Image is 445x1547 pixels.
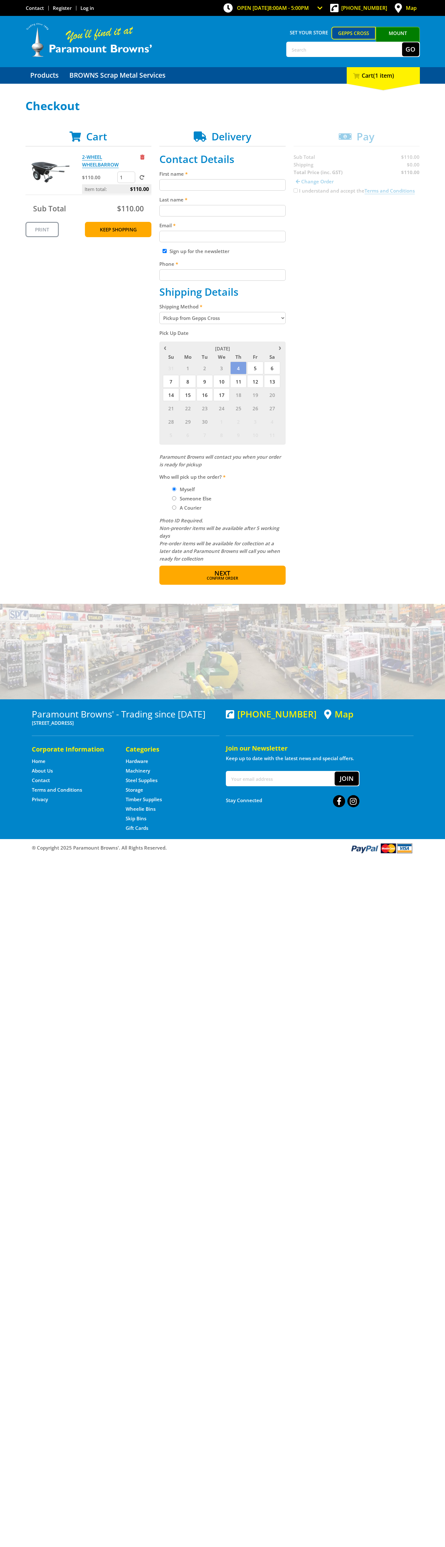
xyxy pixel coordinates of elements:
[180,353,196,361] span: Mo
[247,362,263,374] span: 5
[264,353,280,361] span: Sa
[350,842,414,854] img: PayPal, Mastercard, Visa accepted
[32,796,48,803] a: Go to the Privacy page
[180,415,196,428] span: 29
[33,203,66,214] span: Sub Total
[85,222,151,237] a: Keep Shopping
[163,388,179,401] span: 14
[213,402,230,414] span: 24
[226,744,414,753] h5: Join our Newsletter
[159,454,281,468] em: Paramount Browns will contact you when your order is ready for pickup
[126,745,207,754] h5: Categories
[173,576,272,580] span: Confirm order
[197,402,213,414] span: 23
[177,502,204,513] label: A Courier
[53,5,72,11] a: Go to the registration page
[197,388,213,401] span: 16
[25,100,420,112] h1: Checkout
[163,402,179,414] span: 21
[264,415,280,428] span: 4
[247,388,263,401] span: 19
[159,286,286,298] h2: Shipping Details
[373,72,394,79] span: (1 item)
[159,170,286,178] label: First name
[126,806,156,812] a: Go to the Wheelie Bins page
[264,375,280,388] span: 13
[159,231,286,242] input: Please enter your email address.
[126,815,146,822] a: Go to the Skip Bins page
[214,569,230,577] span: Next
[247,375,263,388] span: 12
[197,415,213,428] span: 30
[247,353,263,361] span: Fr
[82,173,116,181] p: $110.00
[324,709,353,719] a: View a map of Gepps Cross location
[82,184,151,194] p: Item total:
[230,362,247,374] span: 4
[230,428,247,441] span: 9
[25,222,59,237] a: Print
[159,260,286,268] label: Phone
[159,517,280,562] em: Photo ID Required. Non-preorder items will be available after 5 working days Pre-order items will...
[264,428,280,441] span: 11
[247,428,263,441] span: 10
[180,428,196,441] span: 6
[226,709,316,719] div: [PHONE_NUMBER]
[215,345,230,352] span: [DATE]
[213,415,230,428] span: 1
[213,353,230,361] span: We
[32,787,82,793] a: Go to the Terms and Conditions page
[230,353,247,361] span: Th
[264,362,280,374] span: 6
[230,375,247,388] span: 11
[159,312,286,324] select: Please select a shipping method.
[25,22,153,58] img: Paramount Browns'
[163,375,179,388] span: 7
[25,842,420,854] div: ® Copyright 2025 Paramount Browns'. All Rights Reserved.
[180,388,196,401] span: 15
[347,67,420,84] div: Cart
[117,203,144,214] span: $110.00
[32,767,53,774] a: Go to the About Us page
[159,566,286,585] button: Next Confirm order
[159,303,286,310] label: Shipping Method
[226,772,335,786] input: Your email address
[32,777,50,784] a: Go to the Contact page
[197,375,213,388] span: 9
[86,130,107,143] span: Cart
[159,329,286,337] label: Pick Up Date
[163,353,179,361] span: Su
[159,196,286,203] label: Last name
[130,184,149,194] span: $110.00
[226,793,359,808] div: Stay Connected
[180,375,196,388] span: 8
[177,484,197,495] label: Myself
[32,709,219,719] h3: Paramount Browns' - Trading since [DATE]
[32,758,45,765] a: Go to the Home page
[247,402,263,414] span: 26
[197,428,213,441] span: 7
[180,362,196,374] span: 1
[213,388,230,401] span: 17
[159,205,286,216] input: Please enter your last name.
[213,362,230,374] span: 3
[213,375,230,388] span: 10
[126,767,150,774] a: Go to the Machinery page
[402,42,419,56] button: Go
[32,719,219,727] p: [STREET_ADDRESS]
[287,42,402,56] input: Search
[180,402,196,414] span: 22
[247,415,263,428] span: 3
[126,777,157,784] a: Go to the Steel Supplies page
[159,179,286,191] input: Please enter your first name.
[31,153,70,191] img: 2-WHEEL WHEELBARROW
[230,402,247,414] span: 25
[140,154,144,160] a: Remove from cart
[230,388,247,401] span: 18
[172,496,176,500] input: Please select who will pick up the order.
[170,248,229,254] label: Sign up for the newsletter
[26,5,44,11] a: Go to the Contact page
[264,402,280,414] span: 27
[126,758,148,765] a: Go to the Hardware page
[80,5,94,11] a: Log in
